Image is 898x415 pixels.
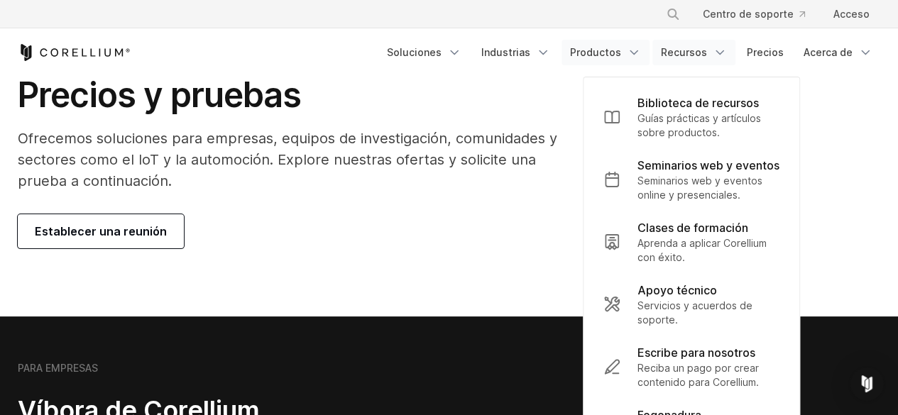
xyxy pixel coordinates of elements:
[592,86,791,148] a: Biblioteca de recursos Guías prácticas y artículos sobre productos.
[649,1,881,27] div: Menú de navegación
[18,130,557,189] font: Ofrecemos soluciones para empresas, equipos de investigación, comunidades y sectores como el IoT ...
[637,112,761,138] font: Guías prácticas y artículos sobre productos.
[637,345,755,360] font: Escribe para nosotros
[592,211,791,273] a: Clases de formación Aprenda a aplicar Corellium con éxito.
[592,273,791,336] a: Apoyo técnico Servicios y acuerdos de soporte.
[481,46,530,58] font: Industrias
[747,46,784,58] font: Precios
[18,44,131,61] a: Inicio de Corellium
[18,214,184,248] a: Establecer una reunión
[637,158,779,172] font: Seminarios web y eventos
[637,221,748,235] font: Clases de formación
[637,237,767,263] font: Aprenda a aplicar Corellium con éxito.
[18,74,302,116] font: Precios y pruebas
[703,8,794,20] font: Centro de soporte
[833,8,870,20] font: Acceso
[637,175,762,201] font: Seminarios web y eventos online y presenciales.
[18,362,98,374] font: PARA EMPRESAS
[35,224,167,238] font: Establecer una reunión
[592,336,791,398] a: Escribe para nosotros Reciba un pago por crear contenido para Corellium.
[592,148,791,211] a: Seminarios web y eventos Seminarios web y eventos online y presenciales.
[387,46,442,58] font: Soluciones
[637,283,717,297] font: Apoyo técnico
[661,46,707,58] font: Recursos
[378,40,881,65] div: Menú de navegación
[637,299,752,326] font: Servicios y acuerdos de soporte.
[570,46,621,58] font: Productos
[637,96,759,110] font: Biblioteca de recursos
[850,367,884,401] div: Open Intercom Messenger
[804,46,853,58] font: Acerca de
[660,1,686,27] button: Buscar
[637,362,759,388] font: Reciba un pago por crear contenido para Corellium.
